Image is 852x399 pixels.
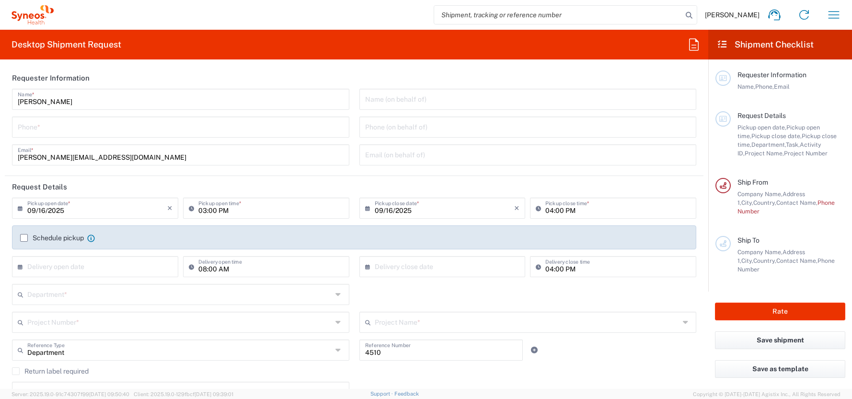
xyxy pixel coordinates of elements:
[774,83,790,90] span: Email
[737,71,806,79] span: Requester Information
[528,343,541,357] a: Add Reference
[755,83,774,90] span: Phone,
[751,132,802,140] span: Pickup close date,
[167,200,173,216] i: ×
[195,391,233,397] span: [DATE] 09:39:01
[370,391,394,397] a: Support
[134,391,233,397] span: Client: 2025.19.0-129fbcf
[737,248,783,256] span: Company Name,
[753,199,776,206] span: Country,
[89,391,129,397] span: [DATE] 09:50:40
[737,83,755,90] span: Name,
[12,39,121,50] h2: Desktop Shipment Request
[776,199,817,206] span: Contact Name,
[753,257,776,264] span: Country,
[705,11,760,19] span: [PERSON_NAME]
[776,257,817,264] span: Contact Name,
[737,124,786,131] span: Pickup open date,
[394,391,419,397] a: Feedback
[715,303,845,320] button: Rate
[717,39,814,50] h2: Shipment Checklist
[514,200,519,216] i: ×
[693,390,840,399] span: Copyright © [DATE]-[DATE] Agistix Inc., All Rights Reserved
[715,331,845,349] button: Save shipment
[737,178,768,186] span: Ship From
[741,257,753,264] span: City,
[12,367,89,375] label: Return label required
[784,150,828,157] span: Project Number
[745,150,784,157] span: Project Name,
[12,182,67,192] h2: Request Details
[737,190,783,198] span: Company Name,
[20,234,84,242] label: Schedule pickup
[741,199,753,206] span: City,
[737,236,760,244] span: Ship To
[434,6,682,24] input: Shipment, tracking or reference number
[751,141,786,148] span: Department,
[715,360,845,378] button: Save as template
[786,141,800,148] span: Task,
[12,73,90,83] h2: Requester Information
[12,391,129,397] span: Server: 2025.19.0-91c74307f99
[737,112,786,119] span: Request Details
